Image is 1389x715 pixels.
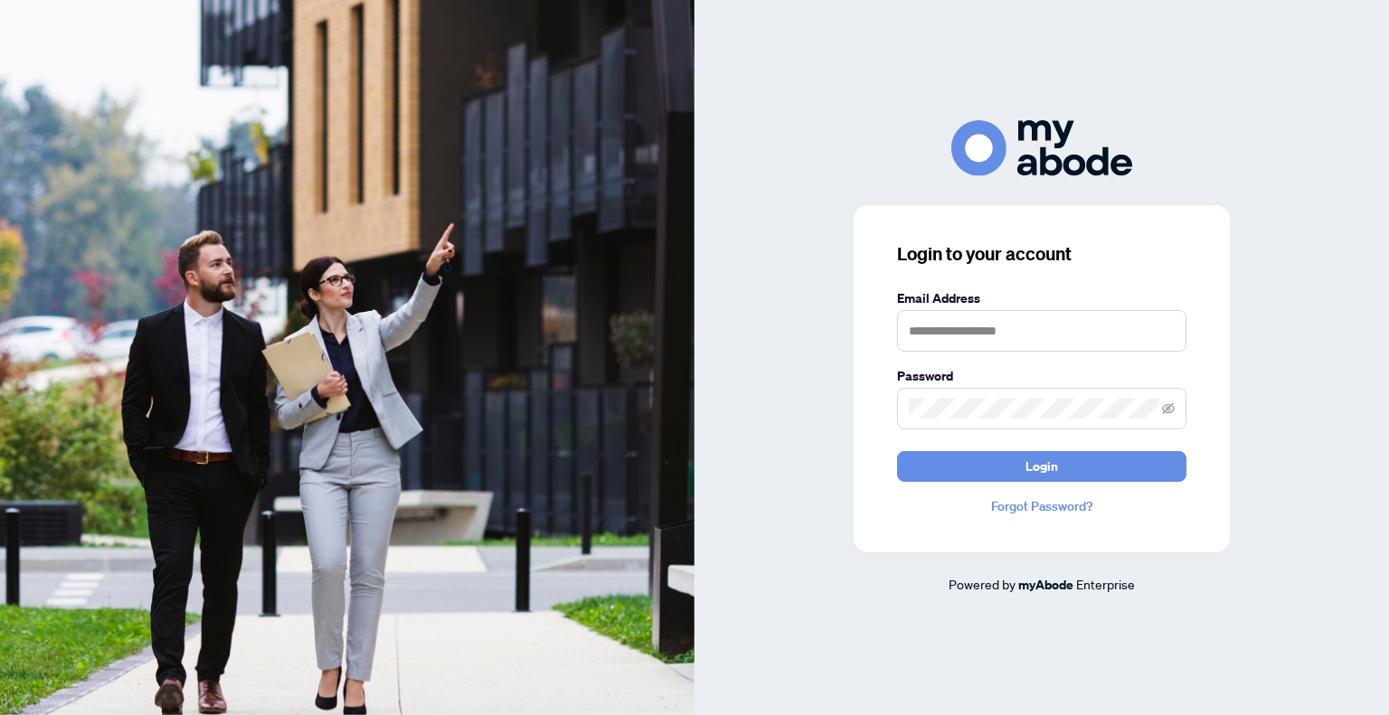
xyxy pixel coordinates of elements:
button: Login [897,451,1186,482]
span: Powered by [949,576,1016,592]
img: ma-logo [951,120,1132,175]
span: Login [1025,452,1058,481]
a: Forgot Password? [897,496,1186,516]
h3: Login to your account [897,241,1186,267]
label: Email Address [897,288,1186,308]
span: Enterprise [1076,576,1135,592]
a: myAbode [1018,575,1073,595]
label: Password [897,366,1186,386]
span: eye-invisible [1162,402,1175,415]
